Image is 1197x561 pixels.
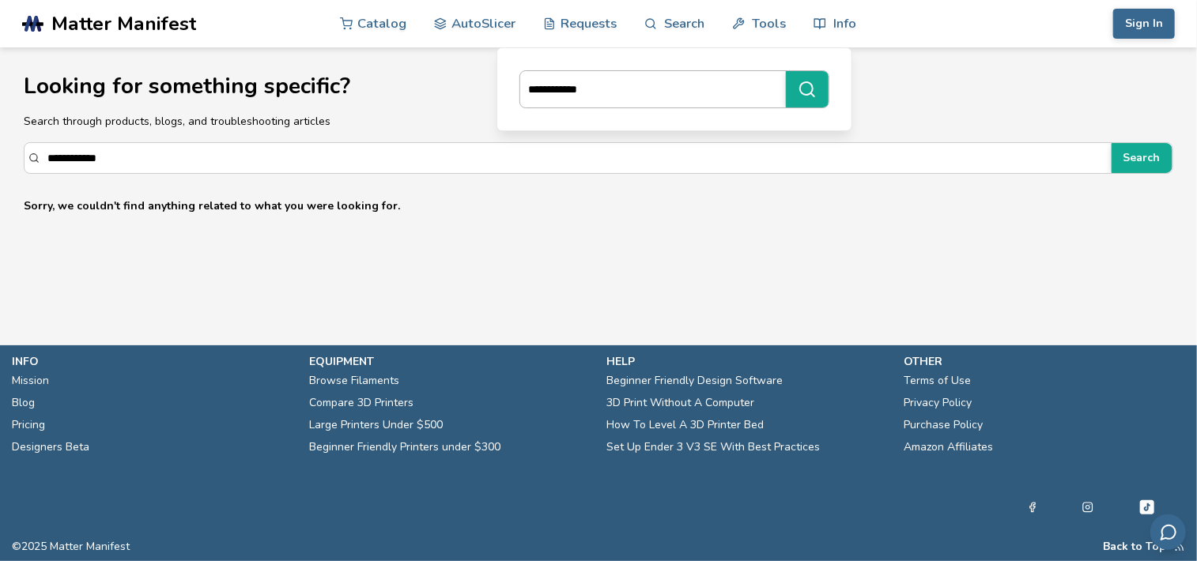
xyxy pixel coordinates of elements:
[309,392,413,414] a: Compare 3D Printers
[1138,498,1157,517] a: Tiktok
[1113,9,1175,39] button: Sign In
[309,353,591,370] p: equipment
[1082,498,1093,517] a: Instagram
[904,370,971,392] a: Terms of Use
[24,74,1172,99] h1: Looking for something specific?
[309,414,443,436] a: Large Printers Under $500
[12,392,35,414] a: Blog
[606,392,754,414] a: 3D Print Without A Computer
[606,353,888,370] p: help
[12,414,45,436] a: Pricing
[47,144,1103,172] input: Search
[12,370,49,392] a: Mission
[309,370,399,392] a: Browse Filaments
[12,540,130,553] span: © 2025 Matter Manifest
[606,414,764,436] a: How To Level A 3D Printer Bed
[904,353,1185,370] p: other
[904,414,983,436] a: Purchase Policy
[12,436,89,458] a: Designers Beta
[1027,498,1038,517] a: Facebook
[12,353,293,370] p: info
[24,113,1172,130] p: Search through products, blogs, and troubleshooting articles
[904,392,972,414] a: Privacy Policy
[1174,540,1185,553] a: RSS Feed
[24,198,1172,214] p: Sorry, we couldn't find anything related to what you were looking for.
[51,13,196,35] span: Matter Manifest
[1150,514,1186,550] button: Send feedback via email
[309,436,500,458] a: Beginner Friendly Printers under $300
[606,370,783,392] a: Beginner Friendly Design Software
[606,436,820,458] a: Set Up Ender 3 V3 SE With Best Practices
[1103,540,1166,553] button: Back to Top
[1112,143,1172,173] button: Search
[904,436,993,458] a: Amazon Affiliates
